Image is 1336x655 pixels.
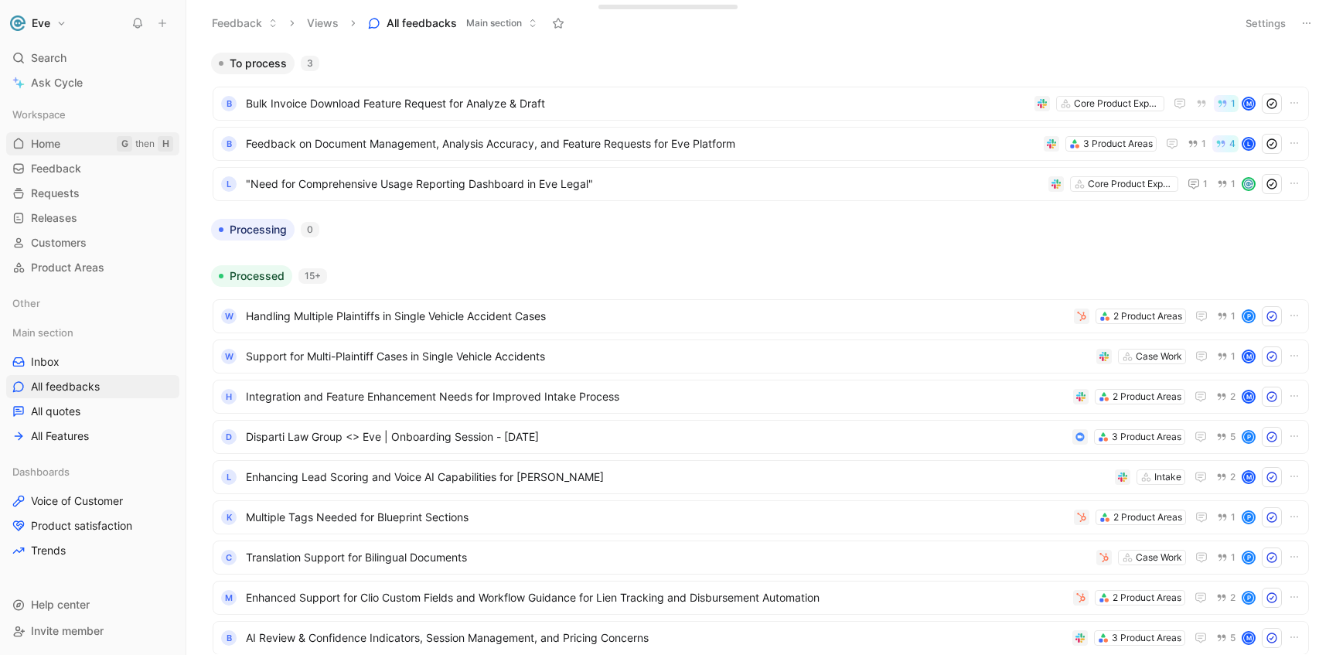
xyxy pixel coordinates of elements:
[1214,549,1239,566] button: 1
[117,136,132,152] div: G
[608,1,680,7] div: Drop anything here to capture feedback
[230,268,285,284] span: Processed
[12,464,70,479] span: Dashboards
[246,588,1067,607] span: Enhanced Support for Clio Custom Fields and Workflow Guidance for Lien Tracking and Disbursement ...
[1213,428,1239,445] button: 5
[1203,179,1208,189] span: 1
[31,428,89,444] span: All Features
[1112,630,1181,646] div: 3 Product Areas
[1113,309,1182,324] div: 2 Product Areas
[1214,348,1239,365] button: 1
[1112,429,1181,445] div: 3 Product Areas
[246,307,1068,326] span: Handling Multiple Plaintiffs in Single Vehicle Accident Cases
[1243,391,1254,402] div: M
[211,265,292,287] button: Processed
[205,53,1317,206] div: To process3
[298,268,327,284] div: 15+
[246,347,1090,366] span: Support for Multi-Plaintiff Cases in Single Vehicle Accidents
[6,460,179,562] div: DashboardsVoice of CustomerProduct satisfactionTrends
[158,428,173,444] button: View actions
[213,380,1309,414] a: HIntegration and Feature Enhancement Needs for Improved Intake Process2 Product Areas2M
[1213,469,1239,486] button: 2
[221,349,237,364] div: W
[221,510,237,525] div: K
[31,73,83,92] span: Ask Cycle
[221,429,237,445] div: D
[31,598,90,611] span: Help center
[31,543,66,558] span: Trends
[1214,95,1239,112] button: 1
[32,16,50,30] h1: Eve
[213,460,1309,494] a: LEnhancing Lead Scoring and Voice AI Capabilities for [PERSON_NAME]Intake2M
[158,354,173,370] button: View actions
[31,186,80,201] span: Requests
[158,136,173,152] div: H
[6,593,179,616] div: Help center
[10,15,26,31] img: Eve
[158,404,173,419] button: View actions
[135,136,155,152] div: then
[213,87,1309,121] a: BBulk Invoice Download Feature Request for Analyze & DraftCore Product Experience1M
[6,157,179,180] a: Feedback
[6,231,179,254] a: Customers
[221,550,237,565] div: C
[387,15,457,31] span: All feedbacks
[221,136,237,152] div: B
[246,387,1067,406] span: Integration and Feature Enhancement Needs for Improved Intake Process
[6,514,179,537] a: Product satisfaction
[6,321,179,448] div: Main sectionInboxAll feedbacksAll quotesAll Features
[6,206,179,230] a: Releases
[31,354,60,370] span: Inbox
[6,539,179,562] a: Trends
[213,581,1309,615] a: MEnhanced Support for Clio Custom Fields and Workflow Guidance for Lien Tracking and Disbursement...
[158,518,173,534] button: View actions
[1154,469,1181,485] div: Intake
[31,518,132,534] span: Product satisfaction
[1212,135,1239,152] button: 4
[12,325,73,340] span: Main section
[230,222,287,237] span: Processing
[1083,136,1153,152] div: 3 Product Areas
[466,15,522,31] span: Main section
[205,219,1317,253] div: Processing0
[1113,510,1182,525] div: 2 Product Areas
[246,548,1090,567] span: Translation Support for Bilingual Documents
[361,12,544,35] button: All feedbacksMain section
[1243,472,1254,483] div: M
[1113,590,1181,606] div: 2 Product Areas
[1231,312,1235,321] span: 1
[31,624,104,637] span: Invite member
[230,56,287,71] span: To process
[1231,99,1235,108] span: 1
[211,53,295,74] button: To process
[6,292,179,315] div: Other
[6,460,179,483] div: Dashboards
[1136,550,1182,565] div: Case Work
[1214,308,1239,325] button: 1
[1243,179,1254,189] img: avatar
[1213,629,1239,646] button: 5
[221,309,237,324] div: W
[6,256,179,279] a: Product Areas
[1113,389,1181,404] div: 2 Product Areas
[6,292,179,319] div: Other
[213,299,1309,333] a: WHandling Multiple Plaintiffs in Single Vehicle Accident Cases2 Product Areas1P
[31,404,80,419] span: All quotes
[213,420,1309,454] a: DDisparti Law Group <> Eve | Onboarding Session - [DATE]3 Product Areas5P
[1230,633,1235,643] span: 5
[6,182,179,205] a: Requests
[1229,139,1235,148] span: 4
[1074,96,1160,111] div: Core Product Experience
[301,222,319,237] div: 0
[6,619,179,643] div: Invite member
[1243,138,1254,149] div: L
[6,375,179,398] a: All feedbacks
[213,167,1309,201] a: L"Need for Comprehensive Usage Reporting Dashboard in Eve Legal"Core Product Experience11avatar
[1231,513,1235,522] span: 1
[1231,179,1235,189] span: 1
[1243,98,1254,109] div: M
[6,490,179,513] a: Voice of Customer
[1230,392,1235,401] span: 2
[1214,176,1239,193] button: 1
[205,12,285,35] button: Feedback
